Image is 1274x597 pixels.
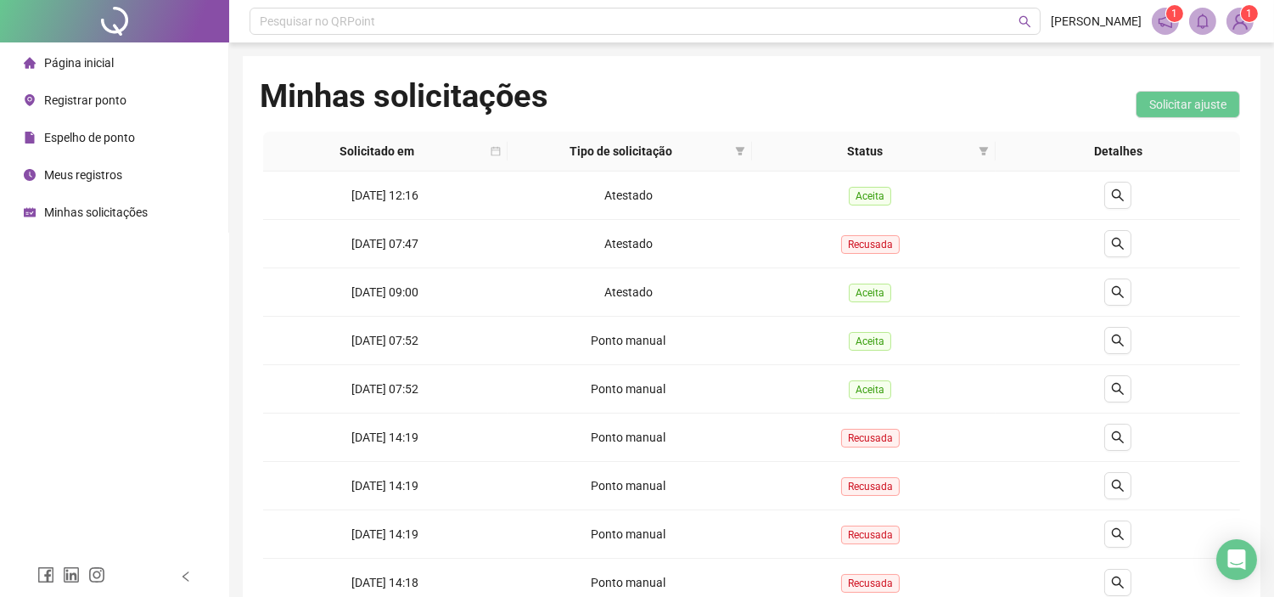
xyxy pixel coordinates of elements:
div: Open Intercom Messenger [1216,539,1257,580]
span: Atestado [604,237,653,251]
span: Tipo de solicitação [514,142,728,161]
span: Minhas solicitações [44,206,148,219]
span: search [1111,285,1125,299]
span: [DATE] 07:52 [351,334,418,347]
span: Aceita [849,187,891,206]
span: 1 [1172,8,1178,20]
span: Status [759,142,973,161]
span: Recusada [841,235,900,254]
span: Ponto manual [591,479,665,493]
span: search [1111,527,1125,541]
span: Recusada [841,429,900,448]
span: environment [24,94,36,106]
span: schedule [24,206,36,218]
sup: Atualize o seu contato no menu Meus Dados [1241,5,1258,22]
span: [DATE] 14:18 [351,576,418,589]
button: Solicitar ajuste [1136,91,1240,118]
span: [PERSON_NAME] [1051,12,1142,31]
span: search [1111,237,1125,251]
span: search [1111,382,1125,396]
span: [DATE] 07:52 [351,382,418,396]
th: Detalhes [996,132,1240,172]
span: Aceita [849,284,891,302]
span: filter [735,146,745,156]
span: filter [979,146,989,156]
span: Ponto manual [591,527,665,541]
span: facebook [37,566,54,583]
span: Recusada [841,477,900,496]
span: search [1111,431,1125,444]
span: Recusada [841,526,900,544]
span: search [1111,189,1125,202]
span: filter [732,138,749,164]
span: Aceita [849,380,891,399]
span: search [1019,15,1031,28]
span: linkedin [63,566,80,583]
span: Atestado [604,285,653,299]
sup: 1 [1166,5,1183,22]
img: 83971 [1227,8,1253,34]
span: [DATE] 14:19 [351,527,418,541]
span: notification [1158,14,1173,29]
span: instagram [88,566,105,583]
span: Recusada [841,574,900,593]
span: search [1111,576,1125,589]
span: Solicitar ajuste [1149,95,1226,114]
span: bell [1195,14,1210,29]
span: Ponto manual [591,576,665,589]
span: calendar [487,138,504,164]
span: Espelho de ponto [44,131,135,144]
span: search [1111,334,1125,347]
span: 1 [1247,8,1253,20]
span: left [180,571,192,583]
span: [DATE] 09:00 [351,285,418,299]
span: Ponto manual [591,382,665,396]
span: home [24,57,36,69]
span: Atestado [604,189,653,202]
span: Registrar ponto [44,93,126,107]
h1: Minhas solicitações [260,76,548,115]
span: calendar [491,146,501,156]
span: Ponto manual [591,431,665,444]
span: [DATE] 14:19 [351,431,418,444]
span: Aceita [849,332,891,351]
span: [DATE] 07:47 [351,237,418,251]
span: clock-circle [24,169,36,181]
span: Solicitado em [270,142,484,161]
span: [DATE] 12:16 [351,189,418,202]
span: filter [975,138,992,164]
span: Meus registros [44,168,122,182]
span: search [1111,479,1125,493]
span: Ponto manual [591,334,665,347]
span: file [24,132,36,144]
span: [DATE] 14:19 [351,479,418,493]
span: Página inicial [44,56,114,70]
